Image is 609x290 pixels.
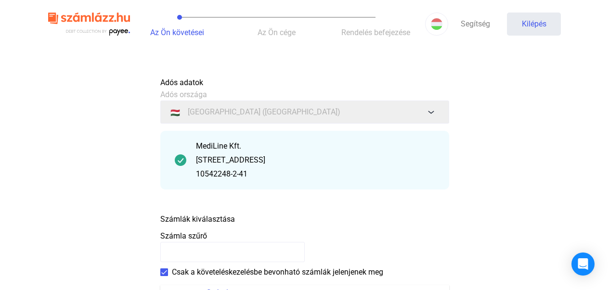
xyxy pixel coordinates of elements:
[522,19,546,28] font: Kilépés
[160,78,203,87] font: Adós adatok
[431,18,442,30] img: HU
[196,169,247,178] font: 10542248-2-41
[150,28,204,37] font: Az Ön követései
[571,252,595,276] div: Intercom Messenger megnyitása
[196,141,241,151] font: MediLine Kft.
[461,19,490,28] font: Segítség
[175,154,186,166] img: pipa-sötétebb-zöld-kör
[160,101,449,124] button: 🇭🇺[GEOGRAPHIC_DATA] ([GEOGRAPHIC_DATA])
[507,13,561,36] button: Kilépés
[196,155,265,164] font: [STREET_ADDRESS]
[170,108,180,117] font: 🇭🇺
[188,107,340,116] font: [GEOGRAPHIC_DATA] ([GEOGRAPHIC_DATA])
[448,13,502,36] a: Segítség
[48,9,130,40] img: szamlazzhu-logó
[160,231,207,240] font: Számla szűrő
[160,90,207,99] font: Adós országa
[341,28,410,37] font: Rendelés befejezése
[425,13,448,36] button: HU
[172,267,383,277] font: Csak a követeléskezelésbe bevonható számlák jelenjenek meg
[160,214,235,224] font: Számlák kiválasztása
[258,28,296,37] font: Az Ön cége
